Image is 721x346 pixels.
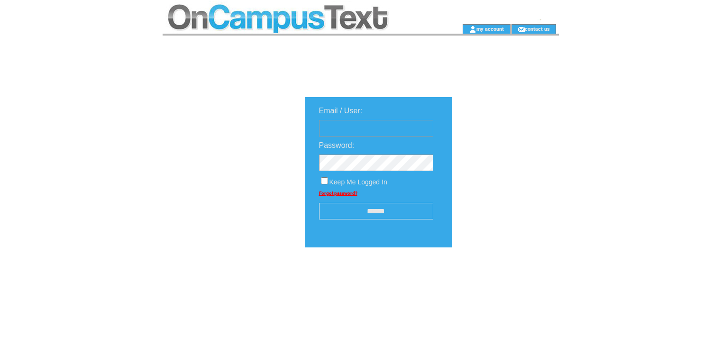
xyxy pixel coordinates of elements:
[319,141,355,149] span: Password:
[329,178,387,186] span: Keep Me Logged In
[319,107,363,115] span: Email / User:
[319,191,357,196] a: Forgot password?
[479,271,527,283] img: transparent.png;jsessionid=BB21E4F194396AE315F793C8EF70AA02
[518,26,525,33] img: contact_us_icon.gif;jsessionid=BB21E4F194396AE315F793C8EF70AA02
[469,26,476,33] img: account_icon.gif;jsessionid=BB21E4F194396AE315F793C8EF70AA02
[525,26,550,32] a: contact us
[476,26,504,32] a: my account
